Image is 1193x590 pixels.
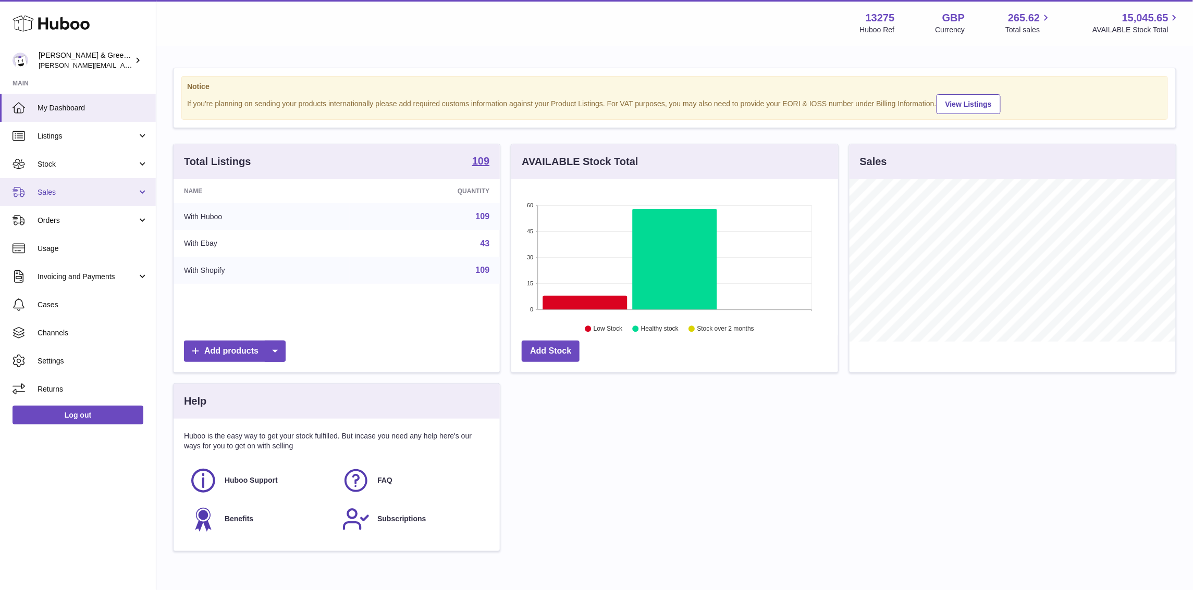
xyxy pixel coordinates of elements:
a: 109 [476,212,490,221]
text: Stock over 2 months [697,325,754,333]
span: Cases [38,300,148,310]
span: Listings [38,131,137,141]
h3: Sales [860,155,887,169]
a: Log out [13,406,143,424]
text: Low Stock [594,325,623,333]
td: With Ebay [174,230,350,257]
span: 15,045.65 [1122,11,1169,25]
a: 43 [481,239,490,248]
a: Huboo Support [189,467,331,495]
span: Benefits [225,514,253,524]
th: Quantity [350,179,500,203]
div: [PERSON_NAME] & Green Ltd [39,51,132,70]
span: Invoicing and Payments [38,272,137,282]
strong: 109 [472,156,489,166]
span: Total sales [1005,25,1052,35]
span: Sales [38,187,137,197]
span: Channels [38,328,148,338]
a: 265.62 Total sales [1005,11,1052,35]
div: If you're planning on sending your products internationally please add required customs informati... [187,93,1162,114]
td: With Huboo [174,203,350,230]
span: [PERSON_NAME][EMAIL_ADDRESS][DOMAIN_NAME] [39,61,209,69]
span: FAQ [377,475,392,485]
h3: Total Listings [184,155,251,169]
text: Healthy stock [641,325,679,333]
span: Orders [38,216,137,225]
span: Returns [38,384,148,394]
strong: GBP [942,11,965,25]
text: 15 [527,280,534,286]
h3: AVAILABLE Stock Total [522,155,638,169]
span: Huboo Support [225,475,278,485]
a: 15,045.65 AVAILABLE Stock Total [1092,11,1180,35]
text: 30 [527,254,534,260]
div: Huboo Ref [860,25,895,35]
p: Huboo is the easy way to get your stock fulfilled. But incase you need any help here's our ways f... [184,431,489,451]
a: 109 [476,266,490,274]
img: ellen@bluebadgecompany.co.uk [13,53,28,68]
strong: Notice [187,82,1162,92]
span: Usage [38,244,148,254]
a: Add products [184,341,286,362]
strong: 13275 [866,11,895,25]
td: With Shopify [174,257,350,284]
div: Currency [936,25,965,35]
h3: Help [184,394,206,408]
span: Stock [38,159,137,169]
a: FAQ [342,467,484,495]
span: AVAILABLE Stock Total [1092,25,1180,35]
a: Benefits [189,505,331,533]
a: View Listings [937,94,1001,114]
th: Name [174,179,350,203]
text: 0 [531,306,534,312]
a: Subscriptions [342,505,484,533]
a: Add Stock [522,341,580,362]
span: Settings [38,356,148,366]
span: Subscriptions [377,514,426,524]
span: My Dashboard [38,103,148,113]
a: 109 [472,156,489,168]
text: 45 [527,228,534,234]
text: 60 [527,202,534,208]
span: 265.62 [1008,11,1040,25]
